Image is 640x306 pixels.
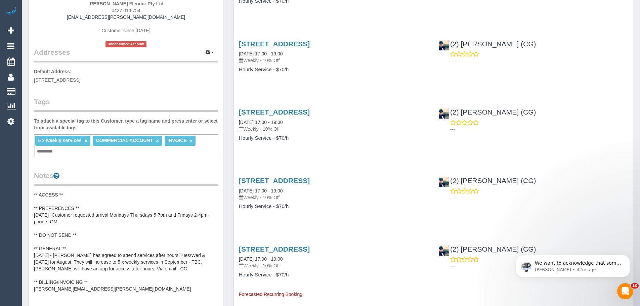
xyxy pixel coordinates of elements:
[239,120,283,125] a: [DATE] 17:00 - 19:00
[34,118,218,131] label: To attach a special tag to this Customer, type a tag name and press enter or select from availabl...
[239,262,428,269] p: Weekly - 10% Off
[239,245,310,253] a: [STREET_ADDRESS]
[239,57,428,64] p: Weekly - 10% Off
[239,40,310,48] a: [STREET_ADDRESS]
[617,283,633,299] iframe: Intercom live chat
[239,51,283,56] a: [DATE] 17:00 - 19:00
[4,7,17,16] img: Automaid Logo
[34,77,80,83] span: [STREET_ADDRESS]
[34,97,218,112] legend: Tags
[239,256,283,262] a: [DATE] 17:00 - 19:00
[96,138,153,143] span: COMMERCIAL ACCOUNT
[105,41,146,47] span: Unconfirmed Account
[239,292,302,297] span: Forecasted Recurring Booking
[631,283,639,289] span: 10
[438,40,536,48] a: (2) [PERSON_NAME] (CG)
[239,67,428,73] h4: Hourly Service - $70/h
[439,40,449,50] img: (2) Syed Razvi (CG)
[239,194,428,201] p: Weekly - 10% Off
[156,138,159,144] a: ×
[439,108,449,119] img: (2) Syed Razvi (CG)
[34,191,218,292] pre: ** ACCESS ** ** PREFERENCES ** [DATE]- Customer requested arrival Mondays-Thursdays 5-7pm and Fri...
[38,138,81,143] span: 5 x weekly services
[239,204,428,209] h4: Hourly Service - $70/h
[190,138,193,144] a: ×
[239,108,310,116] a: [STREET_ADDRESS]
[506,241,640,288] iframe: Intercom notifications message
[450,126,628,133] p: ---
[101,28,150,33] span: Customer since [DATE]
[239,177,310,184] a: [STREET_ADDRESS]
[438,177,536,184] a: (2) [PERSON_NAME] (CG)
[450,57,628,64] p: ---
[85,138,88,144] a: ×
[438,245,536,253] a: (2) [PERSON_NAME] (CG)
[450,263,628,269] p: ---
[88,1,163,6] strong: [PERSON_NAME] Flender Pty Ltd
[438,108,536,116] a: (2) [PERSON_NAME] (CG)
[112,8,140,13] span: 0427 013 754
[239,126,428,132] p: Weekly - 10% Off
[239,272,428,278] h4: Hourly Service - $70/h
[34,68,72,75] label: Default Address:
[67,14,185,20] a: [EMAIL_ADDRESS][PERSON_NAME][DOMAIN_NAME]
[239,188,283,193] a: [DATE] 17:00 - 19:00
[34,171,218,186] legend: Notes
[439,177,449,187] img: (2) Syed Razvi (CG)
[239,135,428,141] h4: Hourly Service - $70/h
[439,246,449,256] img: (2) Syed Razvi (CG)
[450,194,628,201] p: ---
[167,138,187,143] span: INVOICE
